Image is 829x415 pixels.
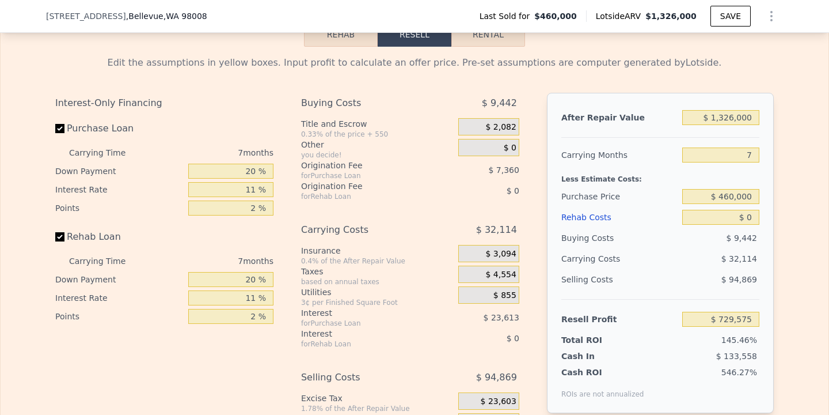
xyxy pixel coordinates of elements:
div: you decide! [301,150,454,160]
div: Cash ROI [561,367,644,378]
span: , WA 98008 [163,12,207,21]
div: Insurance [301,245,454,256]
div: Excise Tax [301,393,454,404]
div: ROIs are not annualized [561,378,644,399]
div: Interest [301,307,429,319]
button: Show Options [760,5,783,28]
span: $ 7,360 [488,165,519,175]
span: $ 0 [507,186,519,195]
span: $ 94,869 [721,275,757,284]
div: Interest Rate [55,289,184,307]
div: After Repair Value [561,107,678,128]
span: $ 133,558 [716,352,757,361]
div: Taxes [301,266,454,277]
span: $ 23,613 [484,313,519,322]
button: Rehab [304,22,378,47]
div: Purchase Price [561,186,678,207]
div: Cash In [561,350,633,362]
div: 3¢ per Finished Square Foot [301,298,454,307]
span: $ 2,082 [485,122,516,133]
span: $ 855 [493,290,516,301]
div: for Purchase Loan [301,171,429,180]
div: Interest Rate [55,180,184,199]
div: Points [55,199,184,217]
span: Last Sold for [480,10,535,22]
div: Other [301,139,454,150]
div: 0.33% of the price + 550 [301,130,454,139]
div: Carrying Costs [561,248,633,269]
span: , Bellevue [126,10,207,22]
span: $460,000 [534,10,577,22]
div: Utilities [301,286,454,298]
span: $ 32,114 [721,254,757,263]
div: Rehab Costs [561,207,678,228]
div: for Rehab Loan [301,192,429,201]
div: Carrying Months [561,145,678,165]
div: Title and Escrow [301,118,454,130]
div: based on annual taxes [301,277,454,286]
div: Buying Costs [561,228,678,248]
label: Rehab Loan [55,227,184,247]
span: $ 9,442 [482,93,517,114]
div: Resell Profit [561,309,678,330]
div: 7 months [149,252,273,270]
div: for Rehab Loan [301,339,429,349]
div: Origination Fee [301,160,429,171]
div: 1.78% of the After Repair Value [301,404,454,413]
div: Down Payment [55,162,184,180]
span: $1,326,000 [645,12,697,21]
span: 145.46% [721,335,757,345]
div: Buying Costs [301,93,429,114]
span: Lotside ARV [596,10,645,22]
span: $ 0 [507,334,519,343]
div: for Purchase Loan [301,319,429,328]
span: 546.27% [721,368,757,377]
input: Purchase Loan [55,124,64,133]
label: Purchase Loan [55,118,184,139]
span: $ 0 [504,143,516,153]
div: 7 months [149,144,273,162]
div: Selling Costs [561,269,678,290]
div: Carrying Time [69,252,144,270]
div: Total ROI [561,334,633,346]
button: Rental [451,22,525,47]
div: 0.4% of the After Repair Value [301,256,454,266]
input: Rehab Loan [55,232,64,242]
div: Edit the assumptions in yellow boxes. Input profit to calculate an offer price. Pre-set assumptio... [55,56,774,70]
span: $ 9,442 [727,233,757,243]
span: $ 4,554 [485,270,516,280]
span: $ 32,114 [476,220,517,240]
div: Origination Fee [301,180,429,192]
span: [STREET_ADDRESS] [46,10,126,22]
span: $ 23,603 [481,397,516,407]
div: Carrying Time [69,144,144,162]
button: Resell [378,22,451,47]
button: SAVE [710,6,751,27]
span: $ 3,094 [485,249,516,259]
div: Interest-Only Financing [55,93,273,114]
div: Less Estimate Costs: [561,165,759,186]
span: $ 94,869 [476,367,517,388]
div: Down Payment [55,270,184,289]
div: Selling Costs [301,367,429,388]
div: Interest [301,328,429,339]
div: Points [55,307,184,326]
div: Carrying Costs [301,220,429,240]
